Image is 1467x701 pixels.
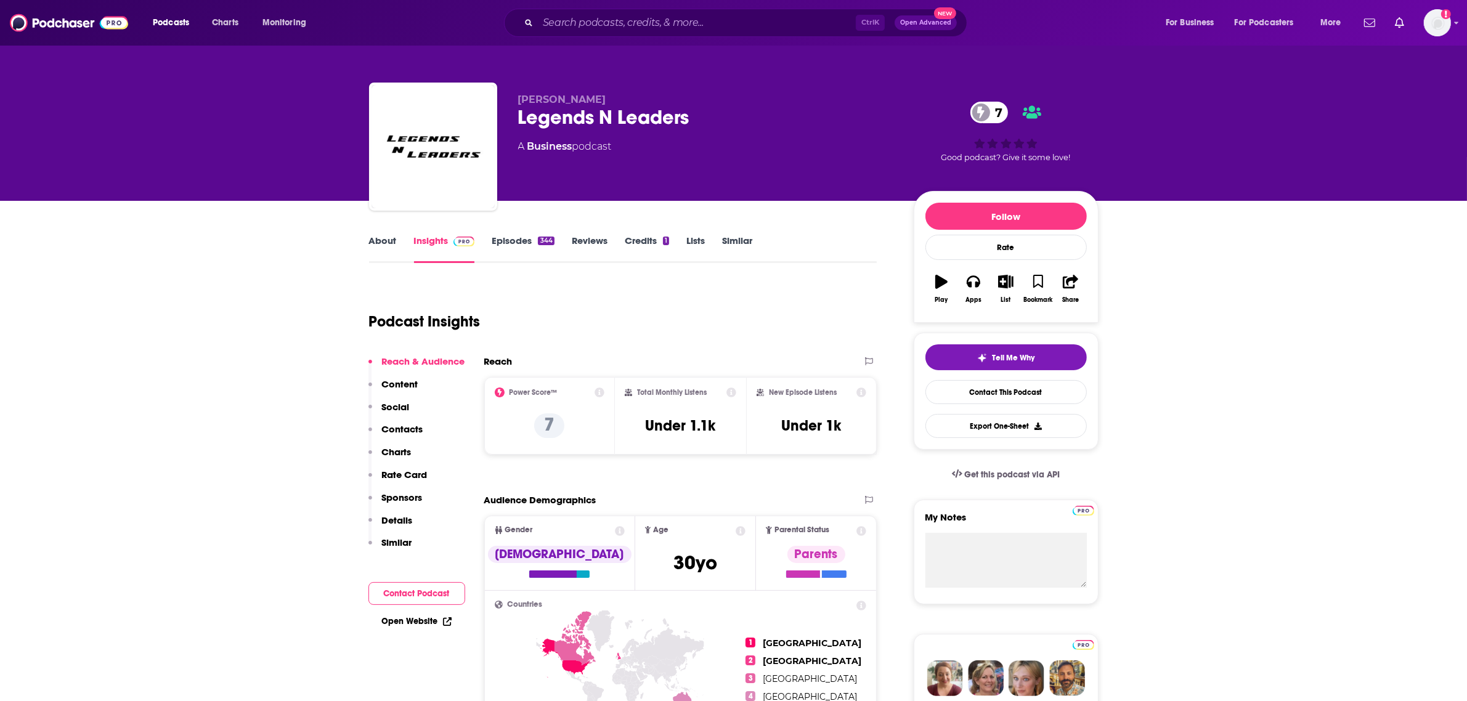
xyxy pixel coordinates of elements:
[925,414,1087,438] button: Export One-Sheet
[1022,267,1054,311] button: Bookmark
[957,267,990,311] button: Apps
[1320,14,1341,31] span: More
[653,526,668,534] span: Age
[1023,296,1052,304] div: Bookmark
[746,638,755,647] span: 1
[1062,296,1079,304] div: Share
[763,673,857,684] span: [GEOGRAPHIC_DATA]
[534,413,564,438] p: 7
[510,388,558,397] h2: Power Score™
[769,388,837,397] h2: New Episode Listens
[925,380,1087,404] a: Contact This Podcast
[782,416,842,435] h3: Under 1k
[663,237,669,245] div: 1
[1073,504,1094,516] a: Pro website
[368,446,412,469] button: Charts
[368,582,465,605] button: Contact Podcast
[1312,13,1357,33] button: open menu
[935,296,948,304] div: Play
[508,601,543,609] span: Countries
[1441,9,1451,19] svg: Add a profile image
[1235,14,1294,31] span: For Podcasters
[368,378,418,401] button: Content
[746,655,755,665] span: 2
[369,312,481,331] h1: Podcast Insights
[1054,267,1086,311] button: Share
[382,423,423,435] p: Contacts
[1073,506,1094,516] img: Podchaser Pro
[382,492,423,503] p: Sponsors
[925,344,1087,370] button: tell me why sparkleTell Me Why
[1073,638,1094,650] a: Pro website
[1390,12,1409,33] a: Show notifications dropdown
[1424,9,1451,36] span: Logged in as gabrielle.gantz
[983,102,1009,123] span: 7
[934,7,956,19] span: New
[1424,9,1451,36] button: Show profile menu
[965,296,981,304] div: Apps
[977,353,987,363] img: tell me why sparkle
[990,267,1022,311] button: List
[368,355,465,378] button: Reach & Audience
[538,237,554,245] div: 344
[484,494,596,506] h2: Audience Demographics
[368,423,423,446] button: Contacts
[262,14,306,31] span: Monitoring
[763,655,861,667] span: [GEOGRAPHIC_DATA]
[673,551,717,575] span: 30 yo
[382,616,452,626] a: Open Website
[10,11,128,34] img: Podchaser - Follow, Share and Rate Podcasts
[941,153,1071,162] span: Good podcast? Give it some love!
[895,15,957,30] button: Open AdvancedNew
[856,15,885,31] span: Ctrl K
[925,235,1087,260] div: Rate
[942,460,1070,490] a: Get this podcast via API
[212,14,238,31] span: Charts
[787,546,845,563] div: Parents
[254,13,322,33] button: open menu
[368,514,413,537] button: Details
[914,94,1099,170] div: 7Good podcast? Give it some love!
[900,20,951,26] span: Open Advanced
[516,9,979,37] div: Search podcasts, credits, & more...
[1166,14,1214,31] span: For Business
[1009,660,1044,696] img: Jules Profile
[368,492,423,514] button: Sponsors
[970,102,1009,123] a: 7
[382,401,410,413] p: Social
[1157,13,1230,33] button: open menu
[414,235,475,263] a: InsightsPodchaser Pro
[382,378,418,390] p: Content
[625,235,669,263] a: Credits1
[746,691,755,701] span: 4
[686,235,705,263] a: Lists
[372,85,495,208] img: Legends N Leaders
[925,267,957,311] button: Play
[1049,660,1085,696] img: Jon Profile
[572,235,608,263] a: Reviews
[382,514,413,526] p: Details
[964,469,1060,480] span: Get this podcast via API
[763,638,861,649] span: [GEOGRAPHIC_DATA]
[538,13,856,33] input: Search podcasts, credits, & more...
[1073,640,1094,650] img: Podchaser Pro
[368,401,410,424] button: Social
[518,139,612,154] div: A podcast
[505,526,533,534] span: Gender
[1359,12,1380,33] a: Show notifications dropdown
[488,546,632,563] div: [DEMOGRAPHIC_DATA]
[527,140,572,152] a: Business
[453,237,475,246] img: Podchaser Pro
[774,526,829,534] span: Parental Status
[637,388,707,397] h2: Total Monthly Listens
[1001,296,1011,304] div: List
[927,660,963,696] img: Sydney Profile
[382,469,428,480] p: Rate Card
[369,235,397,263] a: About
[382,537,412,548] p: Similar
[382,446,412,458] p: Charts
[144,13,205,33] button: open menu
[153,14,189,31] span: Podcasts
